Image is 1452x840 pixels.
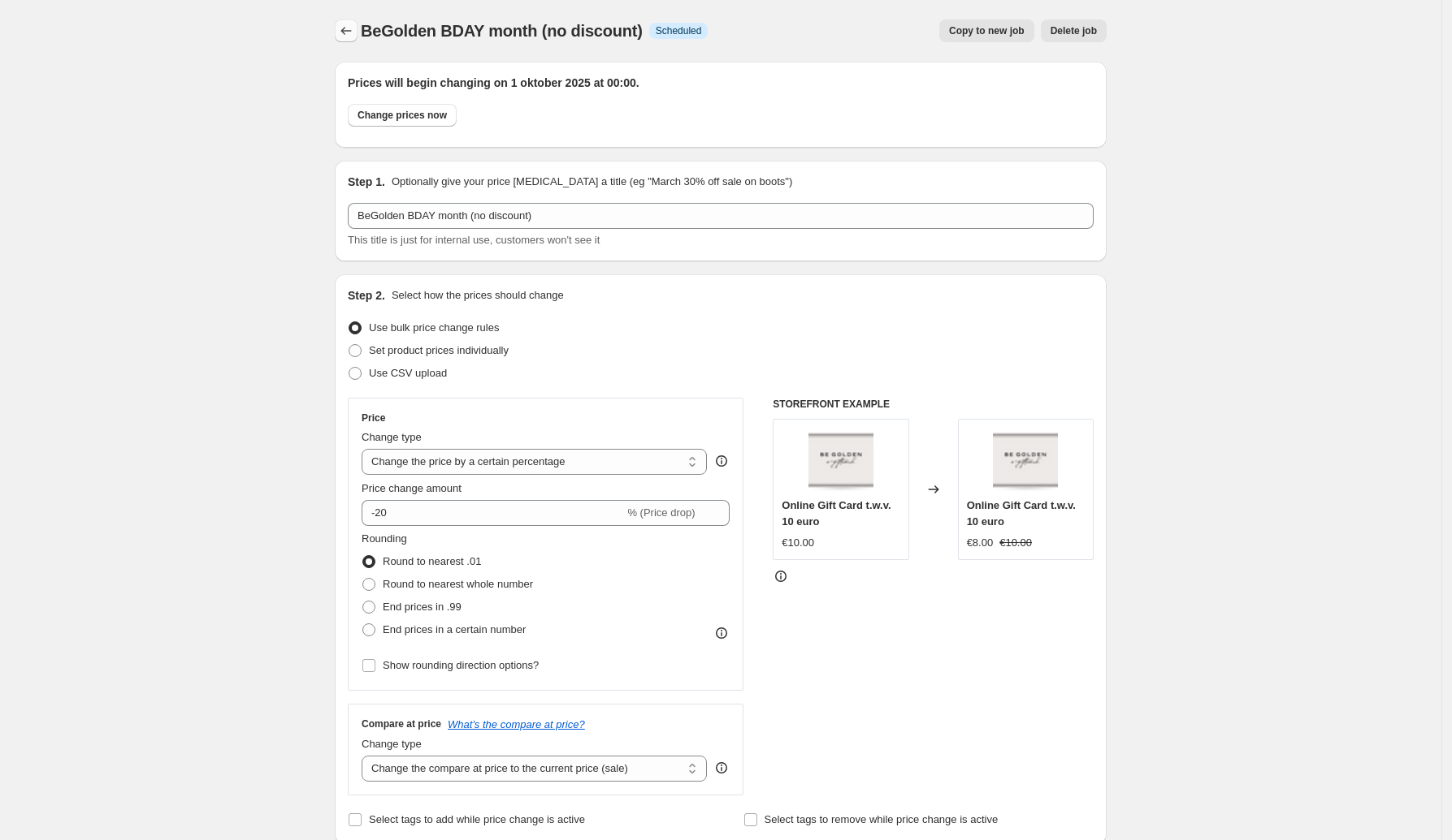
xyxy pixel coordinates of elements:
p: Select how the prices should change [392,287,564,304]
span: Scheduled [656,24,702,37]
span: Show rounding direction options? [383,659,539,671]
div: help [713,760,730,776]
span: % (Price drop) [627,506,695,519]
span: Round to nearest .01 [383,555,481,567]
h3: Compare at price [362,717,441,730]
span: This title is just for internal use, customers won't see it [348,234,600,246]
button: Price change jobs [335,19,358,42]
img: Zonder_titel_85.6_x_53.98_mm_1_80x.png [808,428,873,493]
input: -15 [362,500,624,526]
div: €8.00 [967,535,994,551]
span: Change type [362,431,422,443]
span: End prices in .99 [383,601,462,613]
h2: Step 2. [348,287,385,304]
span: BeGolden BDAY month (no discount) [361,22,643,40]
h2: Prices will begin changing on 1 oktober 2025 at 00:00. [348,75,1094,91]
strike: €10.00 [999,535,1032,551]
span: Change type [362,738,422,750]
div: help [713,453,730,469]
img: Zonder_titel_85.6_x_53.98_mm_1_80x.png [993,428,1058,493]
span: Use bulk price change rules [369,321,499,334]
button: Delete job [1041,19,1107,42]
div: €10.00 [782,535,814,551]
h6: STOREFRONT EXAMPLE [773,398,1094,411]
span: Round to nearest whole number [383,578,533,590]
span: Select tags to add while price change is active [369,813,585,825]
span: Online Gift Card t.w.v. 10 euro [782,499,891,528]
span: Online Gift Card t.w.v. 10 euro [967,499,1076,528]
span: Rounding [362,532,407,545]
button: What's the compare at price? [448,718,585,730]
h2: Step 1. [348,174,385,190]
p: Optionally give your price [MEDICAL_DATA] a title (eg "March 30% off sale on boots") [392,174,792,190]
span: Change prices now [358,109,447,122]
span: End prices in a certain number [383,623,526,635]
span: Price change amount [362,482,462,494]
span: Select tags to remove while price change is active [765,813,999,825]
button: Copy to new job [939,19,1034,42]
input: 30% off holiday sale [348,203,1094,229]
span: Delete job [1051,24,1097,37]
button: Change prices now [348,104,457,127]
span: Copy to new job [949,24,1025,37]
h3: Price [362,411,385,424]
span: Set product prices individually [369,344,509,356]
span: Use CSV upload [369,367,447,379]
